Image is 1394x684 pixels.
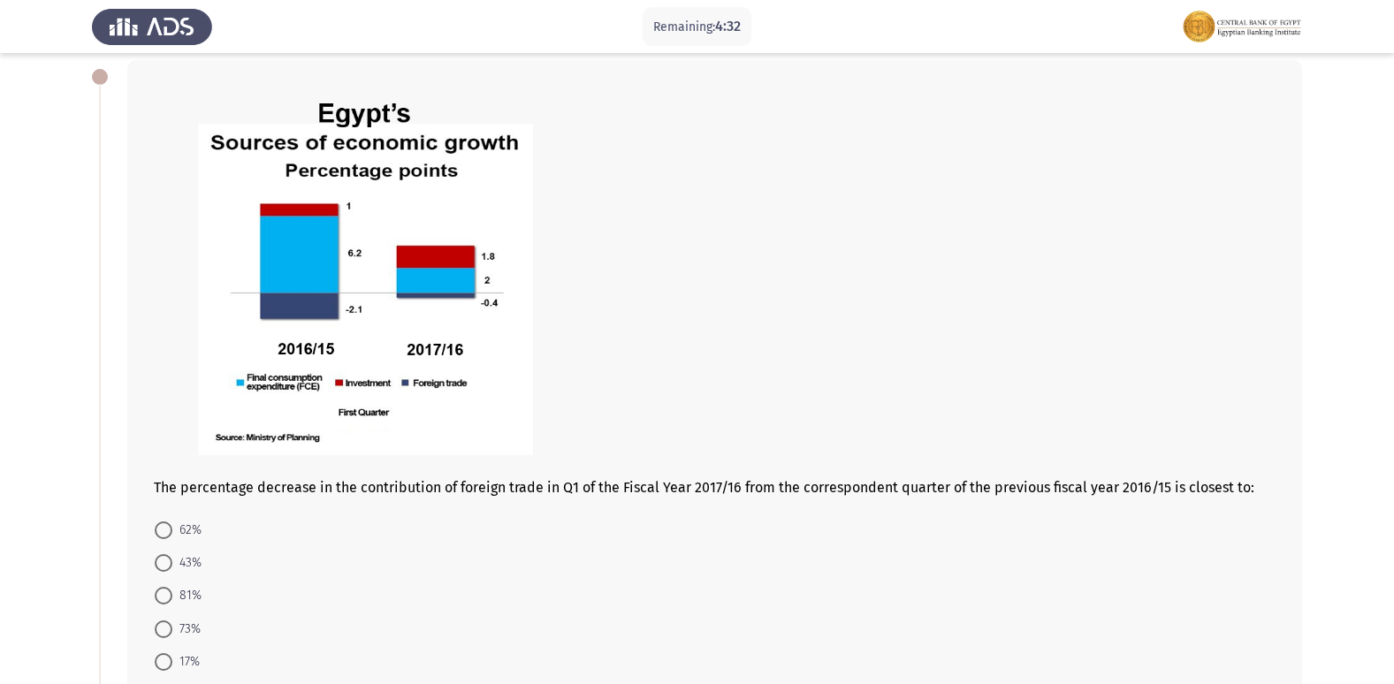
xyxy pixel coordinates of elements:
[172,619,201,640] span: 73%
[653,16,741,38] p: Remaining:
[1182,2,1302,51] img: Assessment logo of EBI Analytical Thinking FOCUS Assessment EN
[92,2,212,51] img: Assess Talent Management logo
[172,651,200,673] span: 17%
[172,552,202,574] span: 43%
[715,18,741,34] span: 4:32
[154,479,1254,496] span: The percentage decrease in the contribution of foreign trade in Q1 of the Fiscal Year 2017/16 fro...
[172,520,202,541] span: 62%
[172,585,202,606] span: 81%
[154,82,596,475] img: MDg0Y2I3YmYtYWI2OC00NzUxLWJmMDUtYjc4ZTM1ODAzM2YyMTY5NDUxNDc4NDQ5NQ==.png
